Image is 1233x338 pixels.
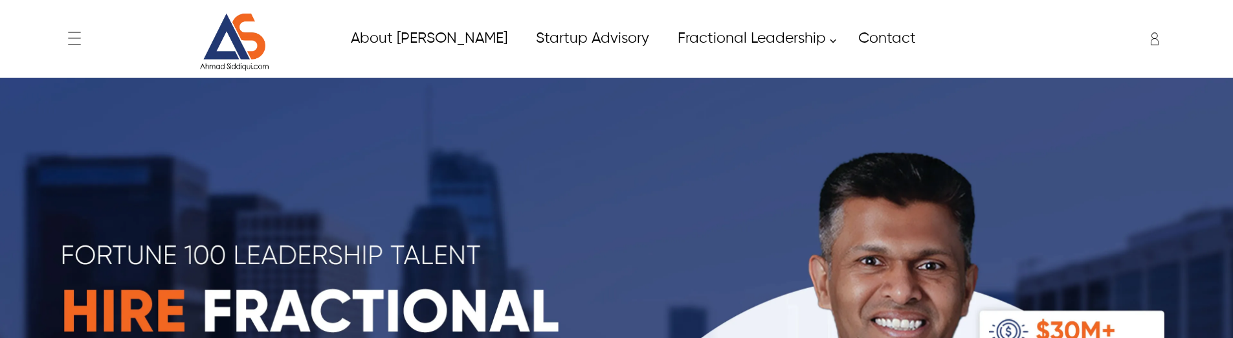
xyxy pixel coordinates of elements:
a: Contact [843,24,929,53]
div: Enter to Open SignUp and Register OverLay [1142,26,1161,52]
a: About Ahmad [336,24,521,53]
a: Website Logo for Ahmad Siddiqui [162,13,307,71]
a: Fractional Leadership [663,24,843,53]
img: Website Logo for Ahmad Siddiqui [186,13,283,71]
a: Startup Advisory [521,24,663,53]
